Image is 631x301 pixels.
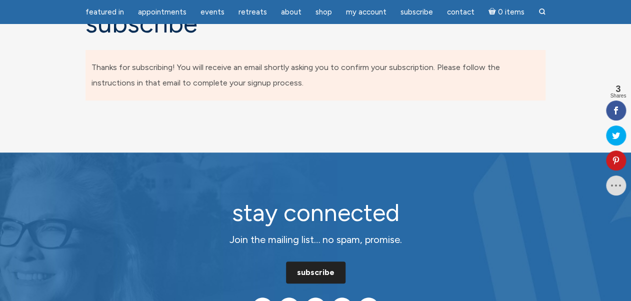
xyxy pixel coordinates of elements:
[138,232,493,247] p: Join the mailing list… no spam, promise.
[200,7,224,16] span: Events
[138,199,493,226] h2: stay connected
[238,7,267,16] span: Retreats
[138,7,186,16] span: Appointments
[340,2,392,22] a: My Account
[441,2,480,22] a: Contact
[281,7,301,16] span: About
[400,7,433,16] span: Subscribe
[309,2,338,22] a: Shop
[286,261,345,283] a: subscribe
[346,7,386,16] span: My Account
[79,2,130,22] a: featured in
[91,60,539,90] p: Thanks for subscribing! You will receive an email shortly asking you to confirm your subscription...
[482,1,530,22] a: Cart0 items
[498,8,524,16] span: 0 items
[85,7,124,16] span: featured in
[488,7,498,16] i: Cart
[447,7,474,16] span: Contact
[232,2,273,22] a: Retreats
[610,93,626,98] span: Shares
[194,2,230,22] a: Events
[85,9,545,38] h1: Subscribe
[275,2,307,22] a: About
[132,2,192,22] a: Appointments
[394,2,439,22] a: Subscribe
[315,7,332,16] span: Shop
[610,84,626,93] span: 3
